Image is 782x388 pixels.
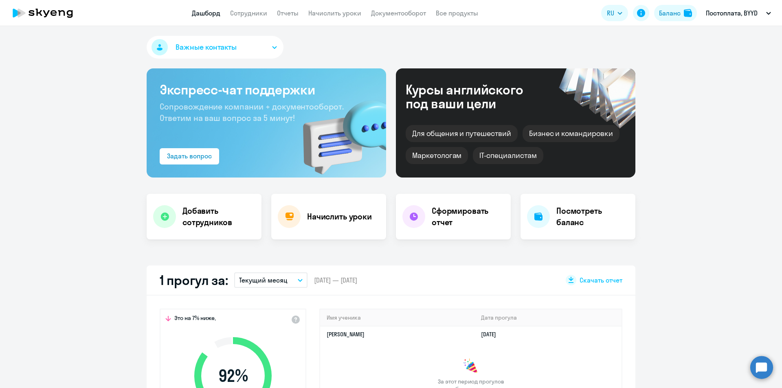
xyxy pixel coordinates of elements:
button: Текущий месяц [234,272,308,288]
button: Важные контакты [147,36,283,59]
img: balance [684,9,692,17]
th: Дата прогула [474,309,622,326]
span: [DATE] — [DATE] [314,276,357,285]
div: IT-специалистам [473,147,543,164]
span: Сопровождение компании + документооборот. Ответим на ваш вопрос за 5 минут! [160,101,344,123]
div: Баланс [659,8,681,18]
h4: Начислить уроки [307,211,372,222]
img: congrats [463,358,479,375]
span: 92 % [186,366,280,386]
a: Начислить уроки [308,9,361,17]
span: RU [607,8,614,18]
a: Все продукты [436,9,478,17]
h3: Экспресс-чат поддержки [160,81,373,98]
a: Дашборд [192,9,220,17]
h4: Посмотреть баланс [556,205,629,228]
button: Балансbalance [654,5,697,21]
a: Документооборот [371,9,426,17]
button: Задать вопрос [160,148,219,164]
div: Для общения и путешествий [406,125,518,142]
p: Постоплата, BYYD [706,8,758,18]
p: Текущий месяц [239,275,288,285]
h2: 1 прогул за: [160,272,228,288]
a: Сотрудники [230,9,267,17]
a: [DATE] [481,331,503,338]
div: Маркетологам [406,147,468,164]
a: Отчеты [277,9,299,17]
button: Постоплата, BYYD [702,3,775,23]
a: [PERSON_NAME] [327,331,365,338]
h4: Добавить сотрудников [182,205,255,228]
span: Это на 7% ниже, [174,314,216,324]
h4: Сформировать отчет [432,205,504,228]
img: bg-img [291,86,386,178]
span: Важные контакты [176,42,237,53]
div: Бизнес и командировки [523,125,619,142]
th: Имя ученика [320,309,474,326]
span: Скачать отчет [580,276,622,285]
div: Курсы английского под ваши цели [406,83,545,110]
div: Задать вопрос [167,151,212,161]
button: RU [601,5,628,21]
